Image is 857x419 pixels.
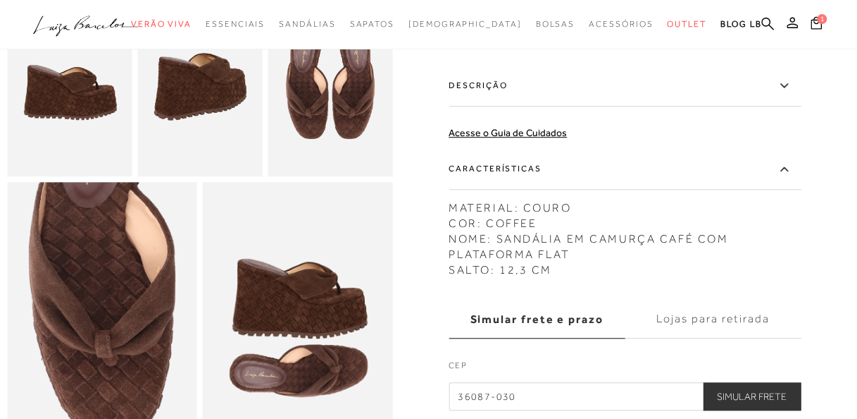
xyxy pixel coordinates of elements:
a: categoryNavScreenReaderText [349,11,394,37]
a: Acesse o Guia de Cuidados [449,127,567,138]
span: Sandálias [279,19,335,29]
label: Características [449,149,801,190]
label: Simular frete e prazo [449,300,625,339]
a: categoryNavScreenReaderText [667,11,706,37]
span: Acessórios [589,19,653,29]
span: [DEMOGRAPHIC_DATA] [408,19,522,29]
label: Lojas para retirada [625,300,801,339]
span: Bolsas [535,19,575,29]
span: Essenciais [206,19,265,29]
button: Simular Frete [703,382,801,411]
span: Sapatos [349,19,394,29]
button: 1 [806,16,826,35]
a: categoryNavScreenReaderText [279,11,335,37]
div: MATERIAL: COURO COR: COFFEE NOME: SANDÁLIA EM CAMURÇA CAFÉ COM PLATAFORMA FLAT SALTO: 12,3 CM [449,193,801,278]
a: BLOG LB [720,11,761,37]
input: CEP [449,382,801,411]
a: categoryNavScreenReaderText [535,11,575,37]
a: noSubCategoriesText [408,11,522,37]
span: BLOG LB [720,19,761,29]
span: 1 [817,14,827,24]
label: Descrição [449,66,801,107]
a: categoryNavScreenReaderText [206,11,265,37]
a: categoryNavScreenReaderText [131,11,192,37]
span: Outlet [667,19,706,29]
span: Verão Viva [131,19,192,29]
label: CEP [449,359,801,379]
a: categoryNavScreenReaderText [589,11,653,37]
